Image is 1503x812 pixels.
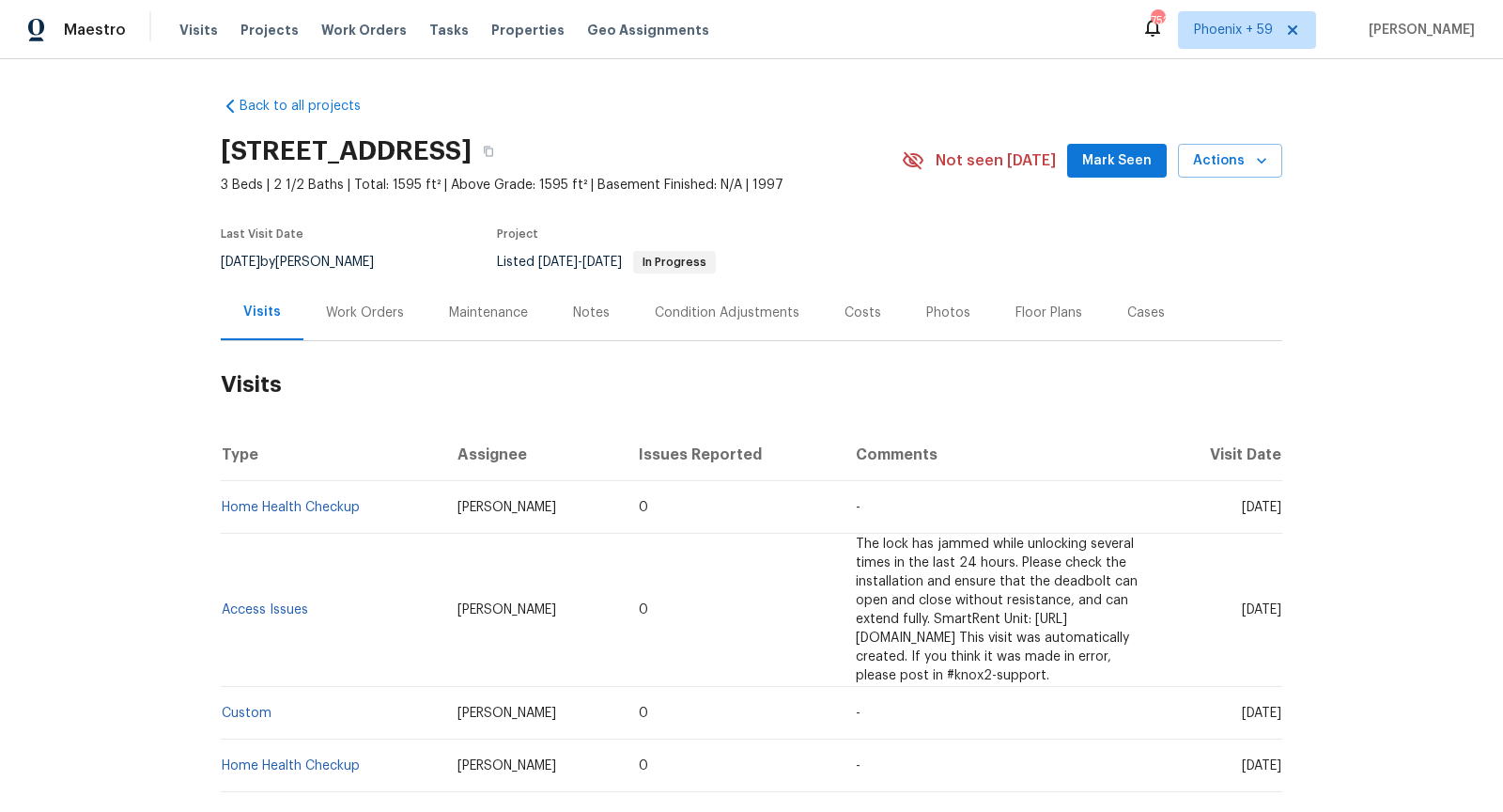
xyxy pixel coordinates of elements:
[1193,149,1267,173] span: Actions
[449,304,528,322] div: Maintenance
[457,759,556,773] span: [PERSON_NAME]
[457,501,556,514] span: [PERSON_NAME]
[639,759,648,773] span: 0
[221,256,260,269] span: [DATE]
[243,303,281,321] div: Visits
[1127,304,1165,322] div: Cases
[221,429,442,481] th: Type
[1082,149,1152,173] span: Mark Seen
[429,23,469,37] span: Tasks
[856,759,860,773] span: -
[221,251,396,273] div: by [PERSON_NAME]
[442,429,625,481] th: Assignee
[222,603,308,617] a: Access Issues
[1242,603,1281,617] span: [DATE]
[1015,304,1082,322] div: Floor Plans
[639,501,648,514] span: 0
[1151,11,1164,30] div: 752
[1242,759,1281,773] span: [DATE]
[497,228,538,240] span: Project
[64,21,126,39] span: Maestro
[222,707,271,720] a: Custom
[221,228,303,240] span: Last Visit Date
[856,501,860,514] span: -
[856,707,860,720] span: -
[587,21,709,39] span: Geo Assignments
[538,256,622,269] span: -
[1242,707,1281,720] span: [DATE]
[321,21,407,39] span: Work Orders
[844,304,881,322] div: Costs
[240,21,299,39] span: Projects
[179,21,218,39] span: Visits
[1067,144,1167,179] button: Mark Seen
[221,142,472,161] h2: [STREET_ADDRESS]
[1159,429,1282,481] th: Visit Date
[573,304,610,322] div: Notes
[1361,21,1475,39] span: [PERSON_NAME]
[221,97,401,116] a: Back to all projects
[1178,144,1282,179] button: Actions
[624,429,840,481] th: Issues Reported
[936,151,1056,170] span: Not seen [DATE]
[221,176,902,195] span: 3 Beds | 2 1/2 Baths | Total: 1595 ft² | Above Grade: 1595 ft² | Basement Finished: N/A | 1997
[639,707,648,720] span: 0
[639,603,648,617] span: 0
[856,538,1138,682] span: The lock has jammed while unlocking several times in the last 24 hours. Please check the installa...
[222,759,360,773] a: Home Health Checkup
[497,256,716,269] span: Listed
[457,707,556,720] span: [PERSON_NAME]
[635,257,714,268] span: In Progress
[491,21,565,39] span: Properties
[1194,21,1273,39] span: Phoenix + 59
[326,304,404,322] div: Work Orders
[472,134,505,168] button: Copy Address
[221,341,1282,429] h2: Visits
[841,429,1159,481] th: Comments
[926,304,970,322] div: Photos
[655,304,799,322] div: Condition Adjustments
[457,603,556,617] span: [PERSON_NAME]
[582,256,622,269] span: [DATE]
[538,256,578,269] span: [DATE]
[1242,501,1281,514] span: [DATE]
[222,501,360,514] a: Home Health Checkup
